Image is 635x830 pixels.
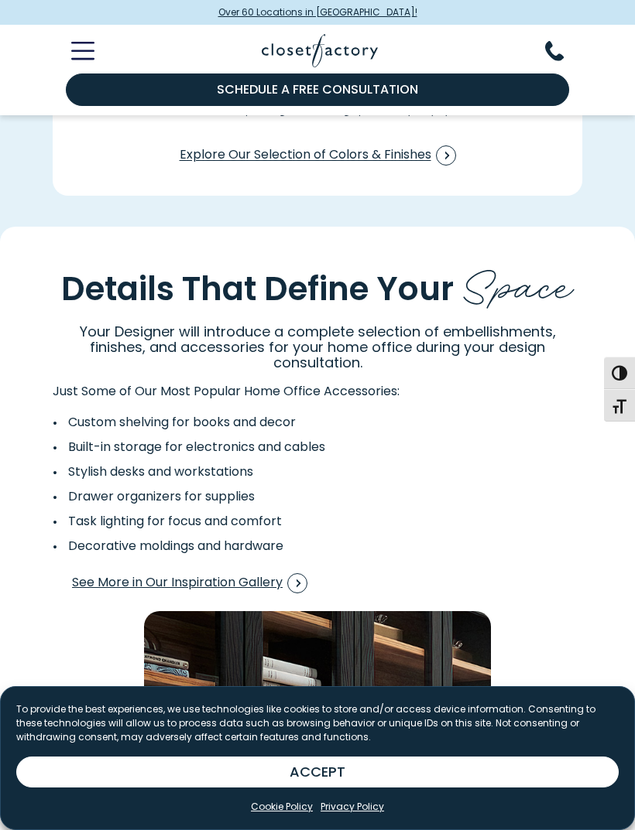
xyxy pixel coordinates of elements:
[462,251,575,313] span: Space
[80,322,556,372] span: Your Designer will introduce a complete selection of embellishments, finishes, and accessories fo...
[251,800,313,814] a: Cookie Policy
[16,757,619,787] button: ACCEPT
[545,41,582,61] button: Phone Number
[604,357,635,389] button: Toggle High Contrast
[53,42,94,60] button: Toggle Mobile Menu
[321,800,384,814] a: Privacy Policy
[16,702,619,744] p: To provide the best experiences, we use technologies like cookies to store and/or access device i...
[53,413,582,432] li: Custom shelving for books and decor
[53,463,582,481] li: Stylish desks and workstations
[262,34,378,67] img: Closet Factory Logo
[179,140,457,171] a: Explore Our Selection of Colors & Finishes
[218,5,417,19] span: Over 60 Locations in [GEOGRAPHIC_DATA]!
[66,73,569,106] a: Schedule a Free Consultation
[53,438,582,456] li: Built-in storage for electronics and cables
[53,382,582,401] p: Just Some of Our Most Popular Home Office Accessories:
[604,389,635,422] button: Toggle Font size
[180,145,456,166] span: Explore Our Selection of Colors & Finishes
[53,512,582,531] li: Task lighting for focus and comfort
[53,537,582,555] li: Decorative moldings and hardware
[61,265,454,312] span: Details That Define Your
[72,573,307,593] span: See More in Our Inspiration Gallery
[71,568,308,599] a: See More in Our Inspiration Gallery
[53,487,582,506] li: Drawer organizers for supplies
